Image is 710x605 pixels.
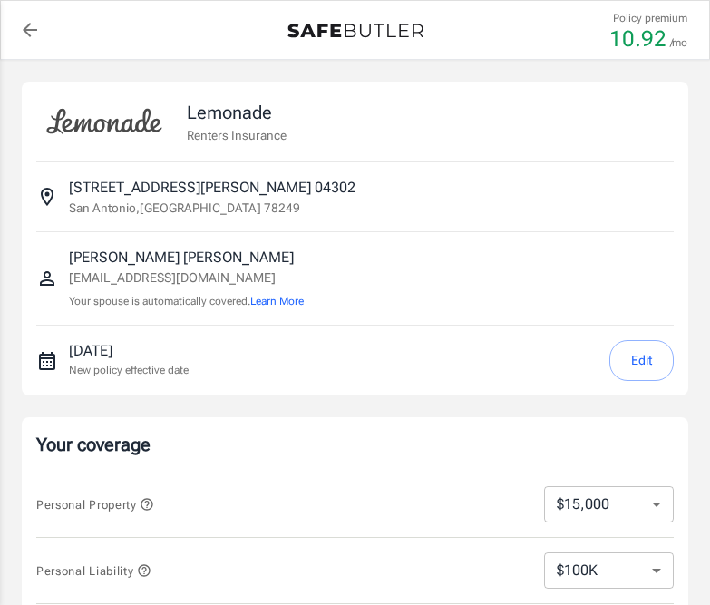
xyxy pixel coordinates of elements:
button: Personal Liability [36,560,151,581]
p: Policy premium [613,10,687,26]
span: Personal Liability [36,564,151,578]
p: /mo [670,34,687,51]
p: 10.92 [609,28,666,50]
p: [DATE] [69,340,189,362]
p: Your coverage [36,432,674,457]
p: New policy effective date [69,362,189,378]
svg: New policy start date [36,350,58,372]
p: [PERSON_NAME] [PERSON_NAME] [69,247,304,268]
p: Renters Insurance [187,126,287,144]
p: San Antonio , [GEOGRAPHIC_DATA] 78249 [69,199,300,217]
img: Lemonade [36,96,172,147]
svg: Insured person [36,268,58,289]
span: Personal Property [36,498,154,512]
p: [STREET_ADDRESS][PERSON_NAME] 04302 [69,177,355,199]
svg: Insured address [36,186,58,208]
p: Your spouse is automatically covered. [69,293,304,310]
button: Learn More [250,293,304,309]
button: Edit [609,340,674,381]
img: Back to quotes [287,24,423,38]
p: Lemonade [187,99,287,126]
button: Personal Property [36,493,154,515]
a: back to quotes [12,12,48,48]
p: [EMAIL_ADDRESS][DOMAIN_NAME] [69,268,304,288]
